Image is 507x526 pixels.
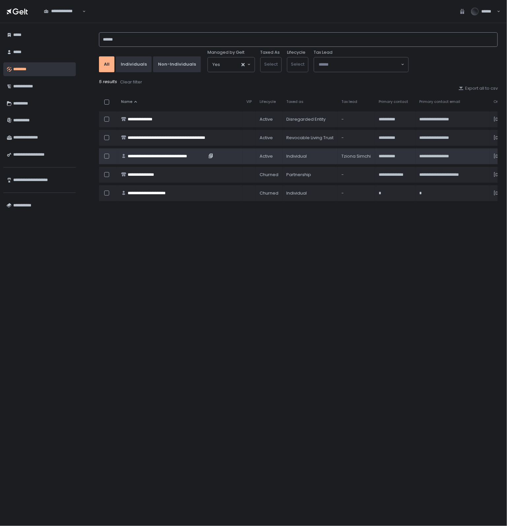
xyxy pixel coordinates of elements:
button: Individuals [116,56,152,72]
span: Name [121,99,132,104]
div: Individuals [121,61,147,67]
input: Search for option [44,14,82,21]
span: Select [291,61,304,67]
span: Tax Lead [314,49,333,55]
span: Yes [212,61,220,68]
span: active [260,116,273,122]
span: active [260,135,273,141]
span: Managed by Gelt [207,49,244,55]
div: Non-Individuals [158,61,196,67]
div: All [104,61,110,67]
div: Individual [287,153,334,159]
span: Lifecycle [260,99,276,104]
button: Clear filter [120,79,143,85]
div: - [342,172,371,178]
span: VIP [247,99,252,104]
span: Primary contact [379,99,408,104]
div: Individual [287,190,334,196]
input: Search for option [220,61,241,68]
label: Taxed As [260,49,280,55]
button: Clear Selected [241,63,245,66]
span: churned [260,190,279,196]
span: churned [260,172,279,178]
div: - [342,135,371,141]
button: Export all to csv [459,85,498,91]
button: All [99,56,114,72]
button: Non-Individuals [153,56,201,72]
div: Search for option [40,5,86,18]
label: Lifecycle [287,49,305,55]
div: - [342,190,371,196]
span: Select [264,61,278,67]
input: Search for option [319,61,400,68]
div: Search for option [314,57,408,72]
div: Search for option [208,57,255,72]
div: Revocable Living Trust [287,135,334,141]
div: Tziona Simchi [342,153,371,159]
div: Disregarded Entity [287,116,334,122]
span: active [260,153,273,159]
div: - [342,116,371,122]
span: Primary contact email [420,99,460,104]
div: Partnership [287,172,334,178]
div: 5 results [99,79,498,85]
span: Taxed as [287,99,304,104]
span: Tax lead [342,99,358,104]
